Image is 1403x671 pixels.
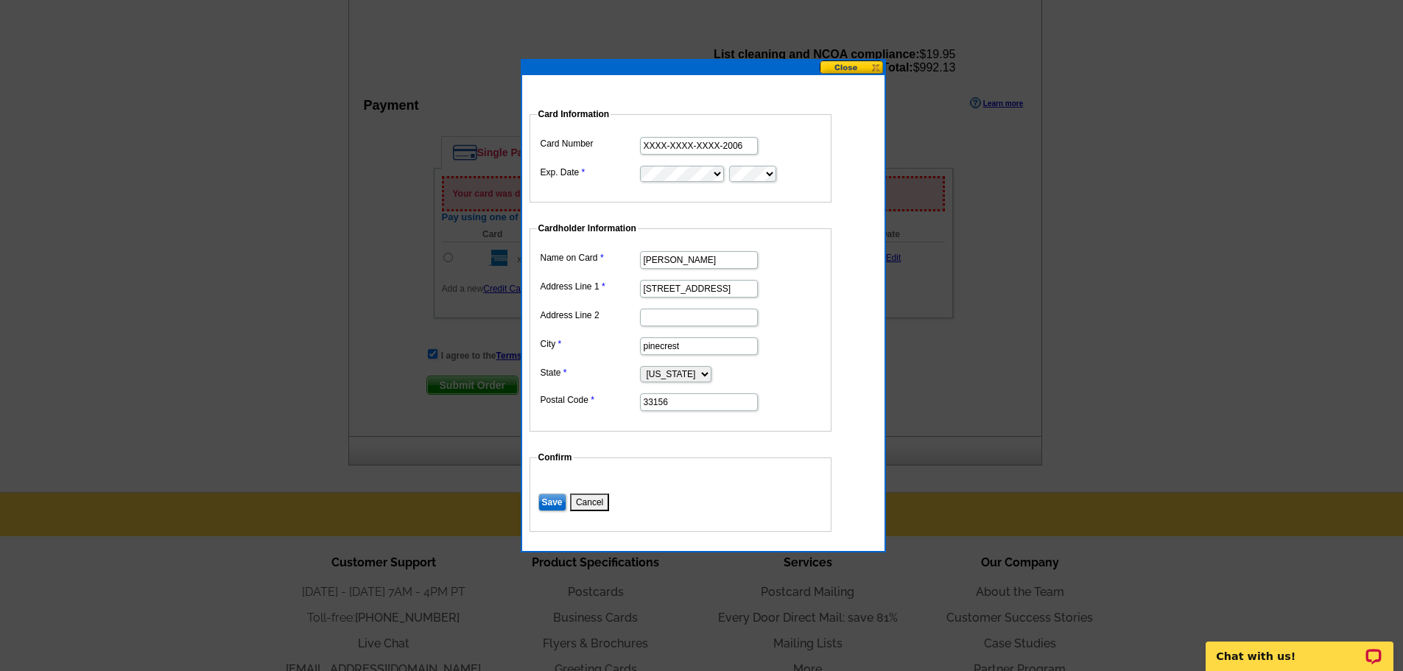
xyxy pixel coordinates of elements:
label: Address Line 2 [541,309,639,322]
iframe: LiveChat chat widget [1196,625,1403,671]
label: Address Line 1 [541,280,639,293]
label: City [541,337,639,351]
legend: Card Information [537,108,611,121]
label: Name on Card [541,251,639,264]
legend: Confirm [537,451,574,464]
label: Postal Code [541,393,639,407]
label: State [541,366,639,379]
legend: Cardholder Information [537,222,638,235]
label: Exp. Date [541,166,639,179]
input: Save [538,493,566,511]
button: Cancel [570,493,609,511]
label: Card Number [541,137,639,150]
